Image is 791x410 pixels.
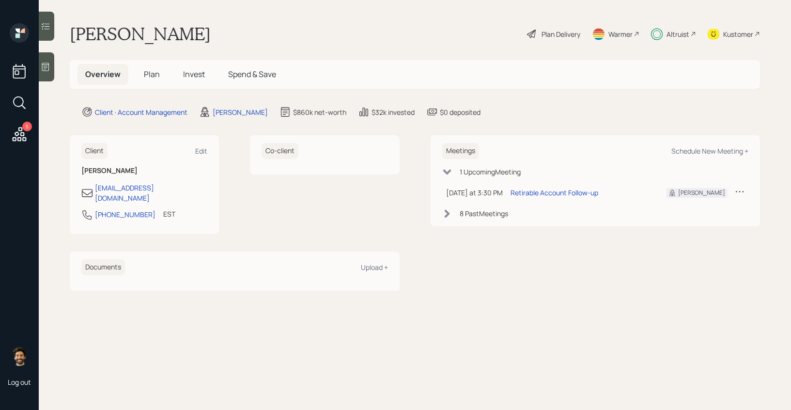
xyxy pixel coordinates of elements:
[442,143,479,159] h6: Meetings
[542,29,580,39] div: Plan Delivery
[8,378,31,387] div: Log out
[81,143,108,159] h6: Client
[228,69,276,79] span: Spend & Save
[440,107,481,117] div: $0 deposited
[460,208,508,219] div: 8 Past Meeting s
[262,143,298,159] h6: Co-client
[372,107,415,117] div: $32k invested
[144,69,160,79] span: Plan
[446,188,503,198] div: [DATE] at 3:30 PM
[81,259,125,275] h6: Documents
[22,122,32,131] div: 5
[511,188,598,198] div: Retirable Account Follow-up
[667,29,689,39] div: Altruist
[163,209,175,219] div: EST
[95,183,207,203] div: [EMAIL_ADDRESS][DOMAIN_NAME]
[183,69,205,79] span: Invest
[70,23,211,45] h1: [PERSON_NAME]
[95,107,187,117] div: Client · Account Management
[460,167,521,177] div: 1 Upcoming Meeting
[678,189,725,197] div: [PERSON_NAME]
[361,263,388,272] div: Upload +
[85,69,121,79] span: Overview
[213,107,268,117] div: [PERSON_NAME]
[10,347,29,366] img: eric-schwartz-headshot.png
[195,146,207,156] div: Edit
[671,146,748,156] div: Schedule New Meeting +
[723,29,753,39] div: Kustomer
[95,209,155,220] div: [PHONE_NUMBER]
[81,167,207,175] h6: [PERSON_NAME]
[608,29,633,39] div: Warmer
[293,107,346,117] div: $860k net-worth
